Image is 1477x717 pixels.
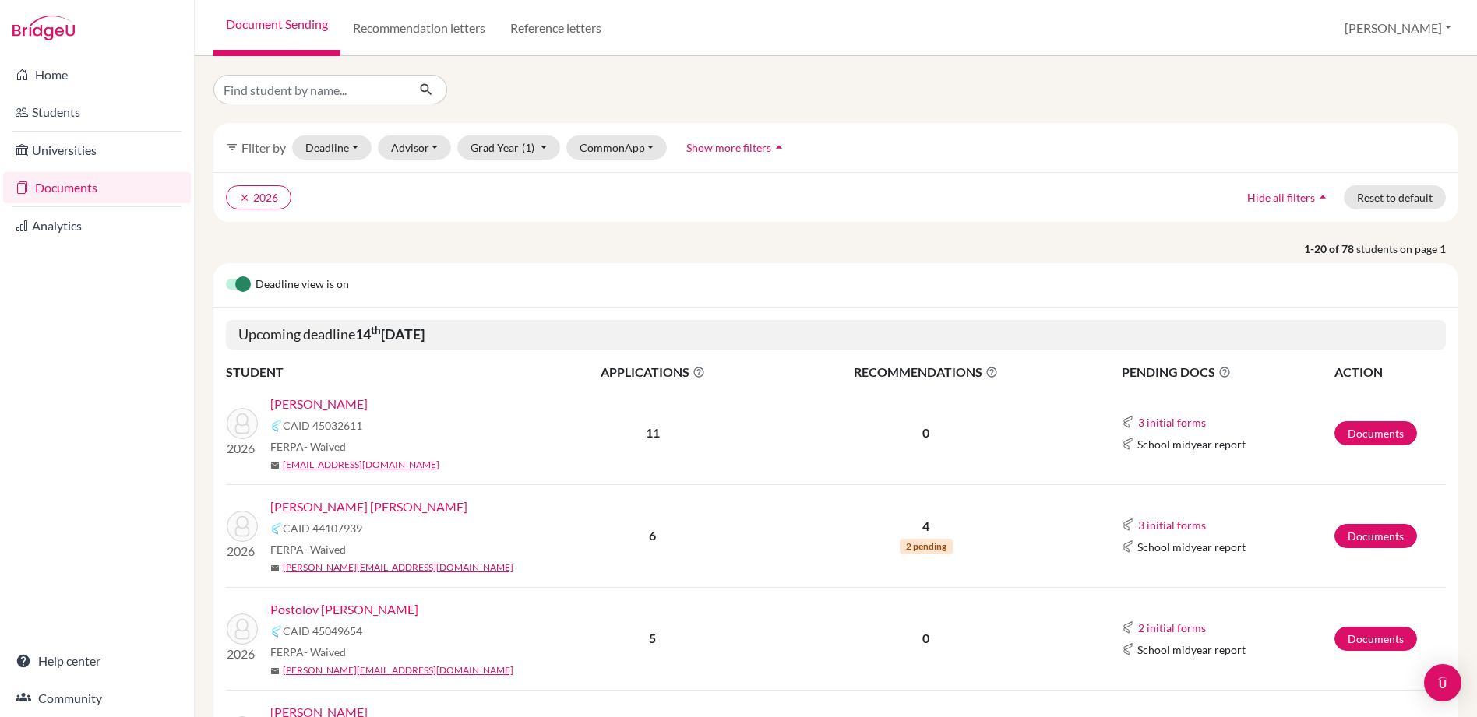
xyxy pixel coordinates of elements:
b: 14 [DATE] [355,325,425,343]
a: Documents [1334,524,1417,548]
span: CAID 45032611 [283,417,362,434]
span: Deadline view is on [256,276,349,294]
span: mail [270,666,280,676]
th: ACTION [1334,362,1446,382]
p: 0 [769,424,1084,442]
span: RECOMMENDATIONS [769,363,1084,381]
span: APPLICATIONS [538,363,767,381]
a: Documents [3,172,191,203]
i: arrow_drop_up [1315,189,1331,205]
button: clear2026 [226,185,291,209]
a: Universities [3,135,191,166]
b: 5 [649,631,656,645]
span: mail [270,564,280,573]
a: [PERSON_NAME][EMAIL_ADDRESS][DOMAIN_NAME] [283,561,513,575]
span: - Waived [304,543,346,556]
img: Common App logo [270,420,283,432]
sup: th [371,324,381,336]
img: Curry, Owen [227,408,258,439]
span: Show more filters [686,141,771,154]
a: [PERSON_NAME] [PERSON_NAME] [270,497,467,516]
a: Students [3,97,191,128]
p: 2026 [227,645,258,663]
img: Common App logo [1122,540,1134,553]
button: 3 initial forms [1137,516,1207,534]
button: 3 initial forms [1137,413,1207,431]
button: Grad Year(1) [457,135,560,160]
span: School midyear report [1137,436,1246,452]
a: Home [3,59,191,90]
span: School midyear report [1137,539,1246,555]
i: arrow_drop_up [771,139,787,155]
p: 0 [769,629,1084,648]
a: Analytics [3,210,191,241]
img: Common App logo [1122,518,1134,531]
img: Common App logo [1122,643,1134,655]
a: [PERSON_NAME][EMAIL_ADDRESS][DOMAIN_NAME] [283,663,513,677]
button: Show more filtersarrow_drop_up [673,135,800,160]
button: Deadline [292,135,372,160]
h5: Upcoming deadline [226,320,1446,350]
span: Filter by [241,140,286,155]
span: 2 pending [900,539,953,554]
button: Hide all filtersarrow_drop_up [1234,185,1344,209]
button: Advisor [378,135,452,160]
a: [EMAIL_ADDRESS][DOMAIN_NAME] [283,458,439,472]
p: 2026 [227,542,258,561]
img: Common App logo [270,625,283,638]
strong: 1-20 of 78 [1304,241,1356,257]
img: Postolov Gil, Felipe [227,613,258,645]
button: [PERSON_NAME] [1338,13,1458,43]
span: Hide all filters [1247,191,1315,204]
div: Open Intercom Messenger [1424,664,1461,701]
b: 6 [649,528,656,543]
span: FERPA [270,541,346,557]
img: Pérez Manco, Dimitri [227,511,258,542]
button: Reset to default [1344,185,1446,209]
a: [PERSON_NAME] [270,395,368,413]
span: - Waived [304,440,346,453]
span: FERPA [270,644,346,660]
span: - Waived [304,645,346,659]
a: Documents [1334,627,1417,651]
span: School midyear report [1137,641,1246,658]
button: 2 initial forms [1137,619,1207,637]
a: Help center [3,645,191,677]
span: mail [270,461,280,470]
span: (1) [522,141,534,154]
i: filter_list [226,141,238,153]
a: Postolov [PERSON_NAME] [270,600,418,619]
i: clear [239,192,250,203]
input: Find student by name... [213,75,407,104]
span: CAID 44107939 [283,520,362,536]
p: 2026 [227,439,258,458]
button: CommonApp [566,135,668,160]
span: PENDING DOCS [1122,363,1333,381]
img: Common App logo [1122,621,1134,634]
a: Documents [1334,421,1417,445]
p: 4 [769,517,1084,536]
a: Community [3,683,191,714]
span: students on page 1 [1356,241,1458,257]
img: Common App logo [270,522,283,535]
img: Common App logo [1122,416,1134,428]
span: FERPA [270,438,346,455]
th: STUDENT [226,362,538,382]
img: Common App logo [1122,438,1134,450]
img: Bridge-U [12,16,75,40]
span: CAID 45049654 [283,623,362,639]
b: 11 [646,425,660,440]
